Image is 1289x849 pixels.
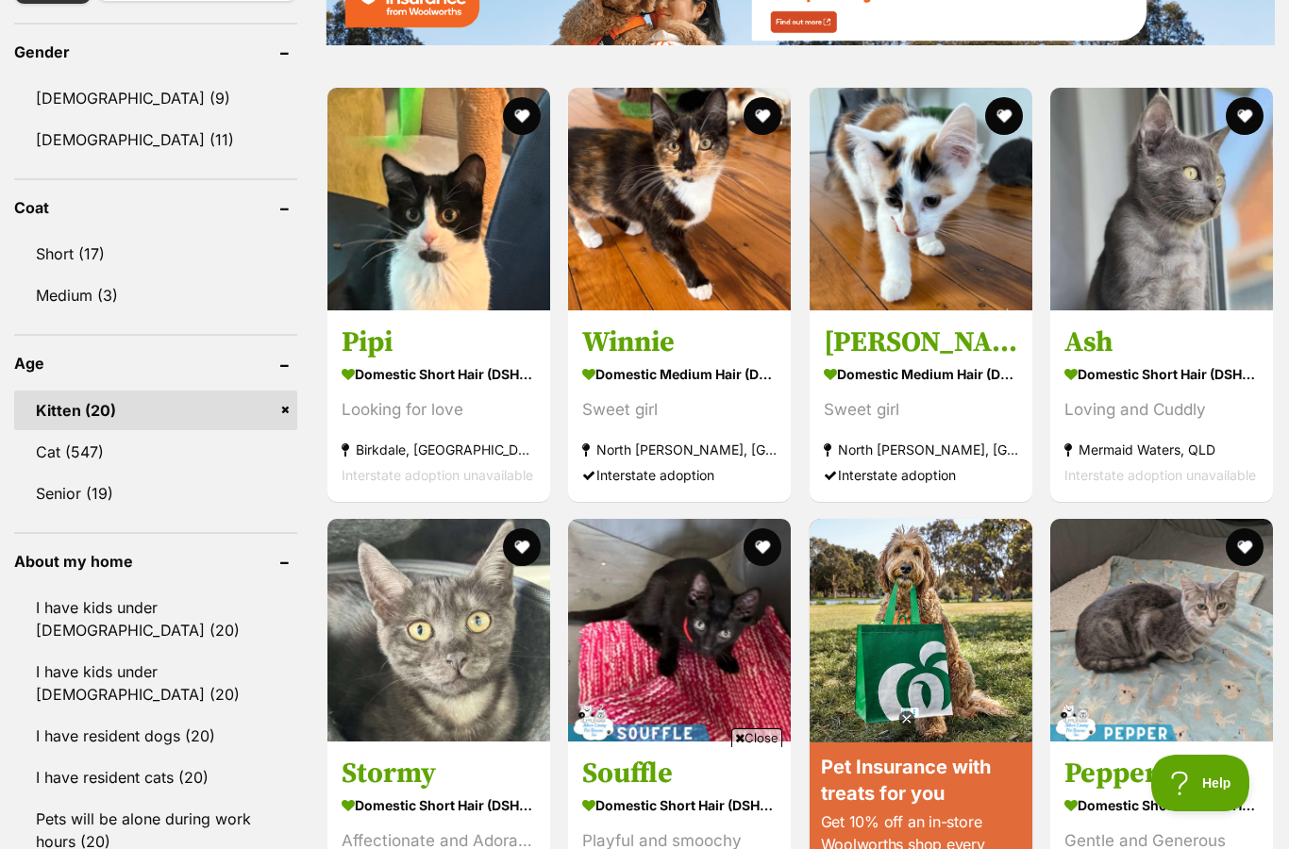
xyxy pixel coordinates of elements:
button: favourite [1226,97,1264,135]
h3: Ash [1064,324,1259,359]
a: Kitten (20) [14,391,297,430]
header: Coat [14,199,297,216]
iframe: Help Scout Beacon - Open [1151,755,1251,811]
div: Sweet girl [824,396,1018,422]
h3: Pipi [342,324,536,359]
div: Loving and Cuddly [1064,396,1259,422]
img: Souffle - Domestic Short Hair (DSH) Cat [568,519,791,741]
button: favourite [1226,528,1264,566]
header: Gender [14,43,297,60]
a: [DEMOGRAPHIC_DATA] (11) [14,120,297,159]
a: Pipi Domestic Short Hair (DSH) Cat Looking for love Birkdale, [GEOGRAPHIC_DATA] Interstate adopti... [327,309,550,501]
a: I have resident dogs (20) [14,716,297,756]
a: Senior (19) [14,474,297,513]
img: Stormy - Domestic Short Hair (DSH) Cat [327,519,550,741]
a: I have resident cats (20) [14,757,297,797]
img: Winnie - Domestic Medium Hair (DMH) Cat [568,88,791,310]
button: favourite [503,528,541,566]
span: Interstate adoption unavailable [1064,466,1256,482]
div: Sweet girl [582,396,777,422]
a: Ash Domestic Short Hair (DSH) Cat Loving and Cuddly Mermaid Waters, QLD Interstate adoption unava... [1050,309,1273,501]
strong: Birkdale, [GEOGRAPHIC_DATA] [342,436,536,461]
strong: Domestic Short Hair (DSH) Cat [1064,791,1259,819]
strong: Mermaid Waters, QLD [1064,436,1259,461]
a: Short (17) [14,234,297,274]
header: About my home [14,553,297,570]
img: Pepper - Domestic Short Hair (DSH) Cat [1050,519,1273,741]
div: Interstate adoption [824,461,1018,487]
h3: [PERSON_NAME] [824,324,1018,359]
a: I have kids under [DEMOGRAPHIC_DATA] (20) [14,652,297,714]
strong: Domestic Medium Hair (DMH) Cat [824,359,1018,387]
button: favourite [745,528,782,566]
strong: Domestic Short Hair (DSH) Cat [1064,359,1259,387]
button: favourite [985,97,1023,135]
img: Ash - Domestic Short Hair (DSH) Cat [1050,88,1273,310]
iframe: Advertisement [301,755,988,840]
button: favourite [503,97,541,135]
a: Cat (547) [14,432,297,472]
h3: Pepper [1064,756,1259,791]
button: favourite [745,97,782,135]
strong: North [PERSON_NAME], [GEOGRAPHIC_DATA] [582,436,777,461]
span: Interstate adoption unavailable [342,466,533,482]
h3: Winnie [582,324,777,359]
strong: Domestic Medium Hair (DMH) Cat [582,359,777,387]
img: Pipi - Domestic Short Hair (DSH) Cat [327,88,550,310]
a: Winnie Domestic Medium Hair (DMH) Cat Sweet girl North [PERSON_NAME], [GEOGRAPHIC_DATA] Interstat... [568,309,791,501]
a: [PERSON_NAME] Domestic Medium Hair (DMH) Cat Sweet girl North [PERSON_NAME], [GEOGRAPHIC_DATA] In... [810,309,1032,501]
a: Medium (3) [14,275,297,315]
a: I have kids under [DEMOGRAPHIC_DATA] (20) [14,588,297,650]
div: Interstate adoption [582,461,777,487]
a: [DEMOGRAPHIC_DATA] (9) [14,78,297,118]
img: Callie - Domestic Medium Hair (DMH) Cat [810,88,1032,310]
strong: North [PERSON_NAME], [GEOGRAPHIC_DATA] [824,436,1018,461]
div: Looking for love [342,396,536,422]
strong: Domestic Short Hair (DSH) Cat [342,359,536,387]
header: Age [14,355,297,372]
